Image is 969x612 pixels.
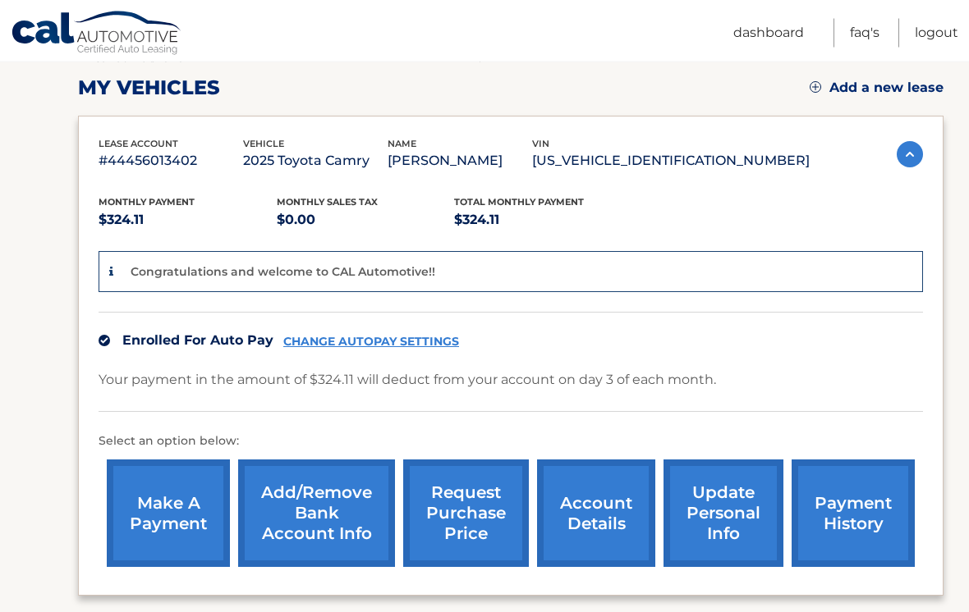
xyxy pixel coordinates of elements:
a: request purchase price [403,460,529,568]
span: Enrolled For Auto Pay [122,333,273,349]
a: CHANGE AUTOPAY SETTINGS [283,336,459,349]
a: FAQ's [850,19,879,48]
img: add.svg [810,82,821,94]
a: payment history [792,460,915,568]
p: $324.11 [454,209,632,232]
img: accordion-active.svg [897,142,923,168]
span: Monthly Payment [99,197,195,208]
span: name [388,139,416,150]
a: Add a new lease [810,80,944,97]
p: [PERSON_NAME] [388,150,532,173]
p: $324.11 [99,209,277,232]
p: Your payment in the amount of $324.11 will deduct from your account on day 3 of each month. [99,369,716,392]
a: Logout [915,19,958,48]
span: Monthly sales Tax [277,197,378,208]
a: update personal info [664,460,783,568]
p: Select an option below: [99,432,923,452]
span: Total Monthly Payment [454,197,584,208]
p: Congratulations and welcome to CAL Automotive!! [131,265,435,280]
img: check.svg [99,336,110,347]
p: 2025 Toyota Camry [243,150,388,173]
p: #44456013402 [99,150,243,173]
span: vehicle [243,139,284,150]
a: make a payment [107,460,230,568]
a: Cal Automotive [11,11,183,58]
a: Add/Remove bank account info [238,460,395,568]
p: $0.00 [277,209,455,232]
span: lease account [99,139,178,150]
p: [US_VEHICLE_IDENTIFICATION_NUMBER] [532,150,810,173]
a: account details [537,460,655,568]
h2: my vehicles [78,76,220,101]
span: vin [532,139,549,150]
a: Dashboard [733,19,804,48]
